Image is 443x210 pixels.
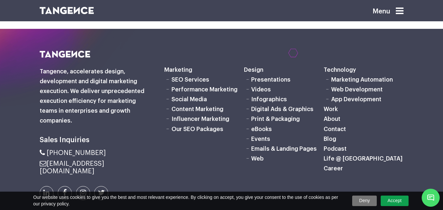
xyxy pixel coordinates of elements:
[324,156,403,162] a: Life @ [GEOGRAPHIC_DATA]
[40,149,106,156] a: [PHONE_NUMBER]
[33,194,343,207] span: Our website uses cookies to give you the best and most relevant experience. By clicking on accept...
[171,77,209,83] a: SEO Services
[171,96,207,102] a: Social Media
[352,196,377,206] a: Deny
[324,136,336,142] a: Blog
[251,77,291,83] a: Presentations
[171,106,223,112] a: Content Marketing
[331,96,381,102] a: App Development
[244,65,324,75] h6: Design
[40,67,154,125] h6: Tangence, accelerates design, development and digital marketing execution. We deliver unprecedent...
[251,136,270,142] a: Events
[324,165,343,171] a: Career
[251,106,313,112] a: Digital Ads & Graphics
[331,86,383,92] a: Web Development
[324,126,346,132] a: Contact
[331,77,393,83] a: Marketing Automation
[251,146,317,152] a: Emails & Landing Pages
[251,86,271,92] a: Videos
[171,116,229,122] a: Influencer Marketing
[171,86,237,92] a: Performance Marketing
[47,149,106,156] span: [PHONE_NUMBER]
[164,65,244,75] h6: Marketing
[171,126,223,132] a: Our SEO Packages
[324,106,338,112] a: Work
[324,65,403,75] h6: Technology
[251,156,264,162] a: Web
[251,116,300,122] a: Print & Packaging
[324,146,347,152] a: Podcast
[422,189,440,207] span: Chat Widget
[40,134,154,146] h6: Sales Inquiries
[324,116,340,122] a: About
[381,196,409,206] a: Accept
[251,126,272,132] a: eBooks
[251,96,287,102] a: Infographics
[40,160,104,175] a: [EMAIL_ADDRESS][DOMAIN_NAME]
